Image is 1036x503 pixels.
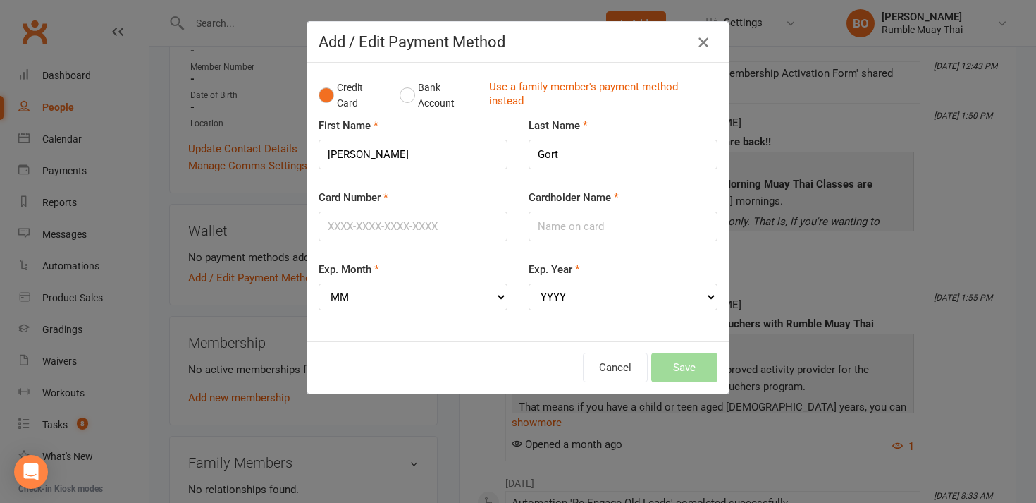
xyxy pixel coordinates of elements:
label: First Name [319,117,378,134]
button: Cancel [583,353,648,382]
label: Cardholder Name [529,189,619,206]
button: Bank Account [400,74,478,117]
h4: Add / Edit Payment Method [319,33,717,51]
label: Card Number [319,189,388,206]
label: Last Name [529,117,588,134]
button: Credit Card [319,74,385,117]
label: Exp. Month [319,261,379,278]
input: XXXX-XXXX-XXXX-XXXX [319,212,507,241]
input: Name on card [529,212,717,241]
a: Use a family member's payment method instead [489,80,710,111]
div: Open Intercom Messenger [14,455,48,489]
button: Close [692,31,715,54]
label: Exp. Year [529,261,580,278]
